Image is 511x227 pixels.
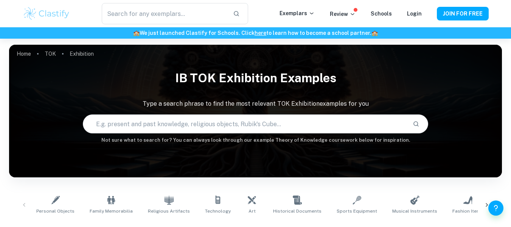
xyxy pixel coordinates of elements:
p: Type a search phrase to find the most relevant TOK Exhibition examples for you [9,99,502,108]
span: Religious Artifacts [148,208,190,214]
span: Historical Documents [273,208,322,214]
p: Review [330,10,356,18]
a: TOK [45,49,56,59]
a: here [255,30,266,36]
span: Family Memorabilia [90,208,133,214]
span: 🏫 [133,30,140,36]
h6: We just launched Clastify for Schools. Click to learn how to become a school partner. [2,29,509,37]
span: Art [249,208,256,214]
button: Help and Feedback [488,200,503,216]
a: Login [407,11,422,17]
span: 🏫 [371,30,378,36]
span: Musical Instruments [392,208,437,214]
input: Search for any exemplars... [102,3,227,24]
img: Clastify logo [23,6,71,21]
span: Personal Objects [36,208,75,214]
span: Sports Equipment [337,208,377,214]
span: Technology [205,208,231,214]
span: Fashion Items [452,208,483,214]
button: Search [410,117,422,130]
a: Home [17,49,31,59]
a: Schools [371,11,392,17]
h1: IB TOK Exhibition examples [9,66,502,90]
input: E.g. present and past knowledge, religious objects, Rubik's Cube... [83,113,406,135]
p: Exhibition [70,50,94,58]
h6: Not sure what to search for? You can always look through our example Theory of Knowledge coursewo... [9,136,502,144]
button: JOIN FOR FREE [437,7,489,20]
p: Exemplars [280,9,315,17]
